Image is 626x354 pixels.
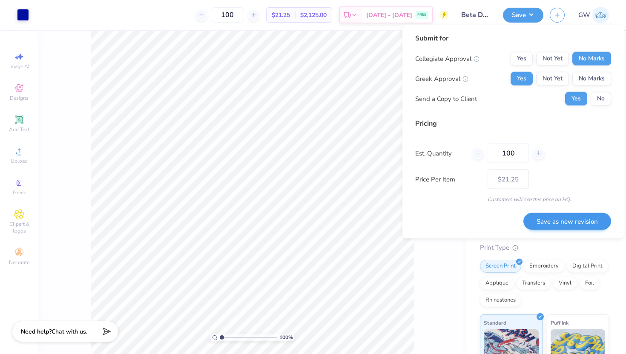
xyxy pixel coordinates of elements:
div: Screen Print [480,260,521,273]
img: Gray Willits [592,7,609,23]
button: No Marks [572,52,611,66]
input: – – [488,144,529,163]
span: $2,125.00 [300,11,327,20]
label: Est. Quantity [415,148,466,158]
span: Clipart & logos [4,221,34,234]
button: Not Yet [536,72,569,86]
span: FREE [417,12,426,18]
label: Price Per Item [415,174,481,184]
span: Add Text [9,126,29,133]
div: Applique [480,277,514,290]
button: No [591,92,611,106]
button: Save as new revision [523,213,611,230]
span: Image AI [9,63,29,70]
button: Yes [511,72,533,86]
span: $21.25 [272,11,290,20]
div: Rhinestones [480,294,521,307]
div: Submit for [415,33,611,43]
button: Yes [565,92,587,106]
span: Chat with us. [52,328,87,336]
div: Send a Copy to Client [415,94,477,104]
span: Decorate [9,259,29,266]
div: Collegiate Approval [415,54,480,63]
div: Embroidery [524,260,564,273]
span: Designs [10,95,29,101]
button: No Marks [572,72,611,86]
div: Print Type [480,243,609,253]
div: Digital Print [567,260,608,273]
div: Pricing [415,118,611,129]
div: Foil [580,277,600,290]
a: GW [578,7,609,23]
input: – – [211,7,244,23]
input: Untitled Design [455,6,497,23]
button: Save [503,8,543,23]
button: Not Yet [536,52,569,66]
div: Customers will see this price on HQ. [415,196,611,203]
span: [DATE] - [DATE] [366,11,412,20]
span: GW [578,10,590,20]
strong: Need help? [21,328,52,336]
button: Yes [511,52,533,66]
span: Puff Ink [551,318,569,327]
div: Greek Approval [415,74,468,83]
span: 100 % [279,334,293,341]
div: Vinyl [553,277,577,290]
span: Greek [13,189,26,196]
span: Standard [484,318,506,327]
span: Upload [11,158,28,164]
div: Transfers [517,277,551,290]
